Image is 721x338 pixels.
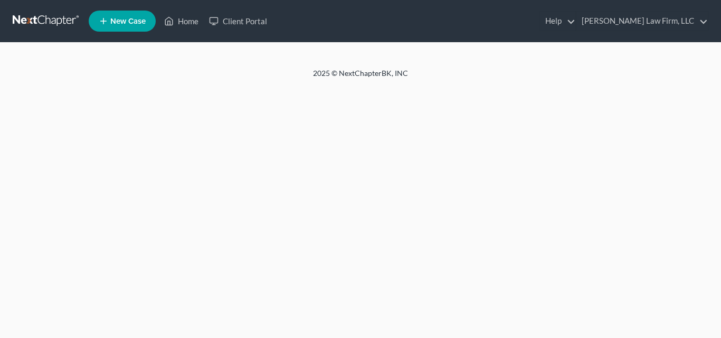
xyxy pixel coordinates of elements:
new-legal-case-button: New Case [89,11,156,32]
a: [PERSON_NAME] Law Firm, LLC [576,12,708,31]
div: 2025 © NextChapterBK, INC [60,68,661,87]
a: Help [540,12,575,31]
a: Client Portal [204,12,272,31]
a: Home [159,12,204,31]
